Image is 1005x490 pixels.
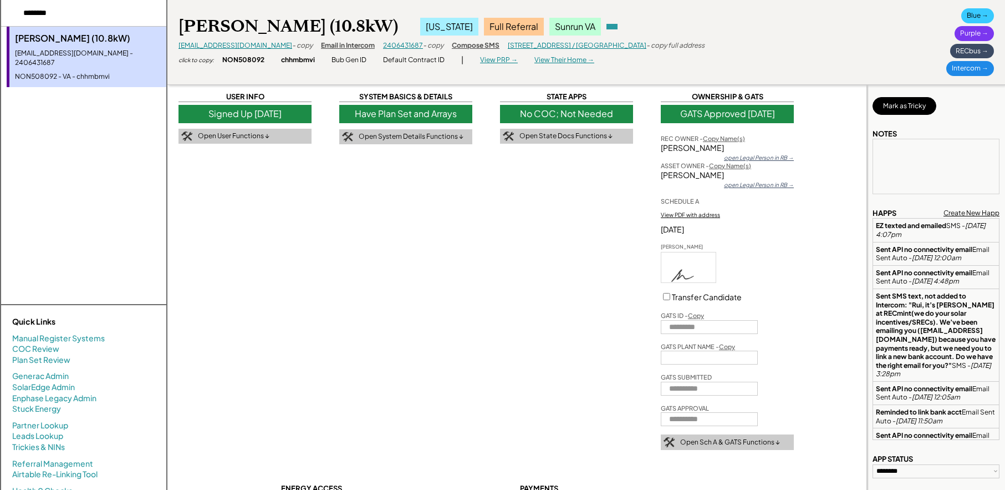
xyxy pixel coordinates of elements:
[178,92,312,102] div: USER INFO
[876,269,972,277] strong: Sent API no connectivity email
[876,221,996,239] div: SMS -
[876,385,996,402] div: Email Sent Auto -
[292,41,313,50] div: - copy
[222,55,264,65] div: NON508092
[961,8,994,23] div: Blue →
[955,26,994,41] div: Purple →
[724,181,794,189] div: open Legal Person in RB →
[661,134,745,143] div: REC OWNER -
[876,431,996,448] div: Email Sent Auto -
[12,458,93,469] a: Referral Management
[12,316,123,327] div: Quick Links
[661,224,794,235] div: [DATE]
[198,132,269,141] div: Open User Functions ↓
[281,55,315,65] div: chhmbmvi
[661,373,712,381] div: GATS SUBMITTED
[339,105,472,123] div: Have Plan Set and Arrays
[876,385,972,393] strong: Sent API no connectivity email
[661,92,794,102] div: OWNERSHIP & GATS
[12,420,68,431] a: Partner Lookup
[484,18,544,36] div: Full Referral
[950,44,994,59] div: RECbus →
[876,245,996,262] div: Email Sent Auto -
[178,16,398,37] div: [PERSON_NAME] (10.8kW)
[661,311,704,320] div: GATS ID -
[896,417,942,425] em: [DATE] 11:50am
[876,292,996,378] div: SMS -
[661,161,751,170] div: ASSET OWNER -
[912,254,961,262] em: [DATE] 12:00am
[876,361,992,378] em: [DATE] 3:28pm
[359,132,463,142] div: Open System Details Functions ↓
[503,132,514,142] img: tool-icon.png
[876,245,972,254] strong: Sent API no connectivity email
[549,18,601,36] div: Sunrun VA
[873,97,936,115] button: Mark as Tricky
[178,56,214,64] div: click to copy:
[12,469,98,480] a: Airtable Re-Linking Tool
[873,129,897,139] div: NOTES
[15,49,161,68] div: [EMAIL_ADDRESS][DOMAIN_NAME] - 2406431687
[321,41,375,50] div: Email in Intercom
[672,292,742,302] label: Transfer Candidate
[12,355,70,366] a: Plan Set Review
[12,442,65,453] a: Trickies & NINs
[912,393,960,401] em: [DATE] 12:05am
[661,143,794,154] div: [PERSON_NAME]
[534,55,594,65] div: View Their Home →
[873,208,896,218] div: HAPPS
[12,403,61,415] a: Stuck Energy
[912,277,959,285] em: [DATE] 4:48pm
[331,55,366,65] div: Bub Gen ID
[12,393,96,404] a: Enphase Legacy Admin
[876,408,996,425] div: Email Sent Auto -
[680,438,780,447] div: Open Sch A & GATS Functions ↓
[661,105,794,123] div: GATS Approved [DATE]
[664,437,675,447] img: tool-icon.png
[500,92,633,102] div: STATE APPS
[461,54,463,65] div: |
[876,221,987,239] em: [DATE] 4:07pm
[383,41,423,49] a: 2406431687
[943,209,999,218] div: Create New Happ
[383,55,445,65] div: Default Contract ID
[178,41,292,49] a: [EMAIL_ADDRESS][DOMAIN_NAME]
[876,269,996,286] div: Email Sent Auto -
[661,342,735,351] div: GATS PLANT NAME -
[661,244,716,251] div: [PERSON_NAME]
[420,18,478,36] div: [US_STATE]
[12,333,105,344] a: Manual Register Systems
[873,454,913,464] div: APP STATUS
[646,41,705,50] div: - copy full address
[703,135,745,142] u: Copy Name(s)
[15,32,161,44] div: [PERSON_NAME] (10.8kW)
[12,343,59,355] a: COC Review
[709,162,751,169] u: Copy Name(s)
[480,55,518,65] div: View PRP →
[339,92,472,102] div: SYSTEM BASICS & DETAILS
[15,72,161,82] div: NON508092 - VA - chhmbmvi
[724,154,794,161] div: open Legal Person in RB →
[876,431,972,440] strong: Sent API no connectivity email
[12,382,75,393] a: SolarEdge Admin
[500,105,633,123] div: No COC; Not Needed
[876,408,962,416] strong: Reminded to link bank acct
[661,170,794,181] div: [PERSON_NAME]
[452,41,499,50] div: Compose SMS
[508,41,646,49] a: [STREET_ADDRESS] / [GEOGRAPHIC_DATA]
[661,252,716,282] img: signaturePad-1712086428784.png
[876,221,946,230] strong: EZ texted and emailed
[178,105,312,123] div: Signed Up [DATE]
[876,292,997,370] strong: Sent SMS text, not added to Intercom: "Rui, it’s [PERSON_NAME] at RECmint(we do your solar incent...
[12,371,69,382] a: Generac Admin
[342,132,353,142] img: tool-icon.png
[688,312,704,319] u: Copy
[12,431,63,442] a: Leads Lookup
[423,41,443,50] div: - copy
[181,132,192,142] img: tool-icon.png
[946,61,994,76] div: Intercom →
[661,404,709,412] div: GATS APPROVAL
[519,132,613,141] div: Open State Docs Functions ↓
[719,343,735,350] u: Copy
[661,197,699,205] div: SCHEDULE A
